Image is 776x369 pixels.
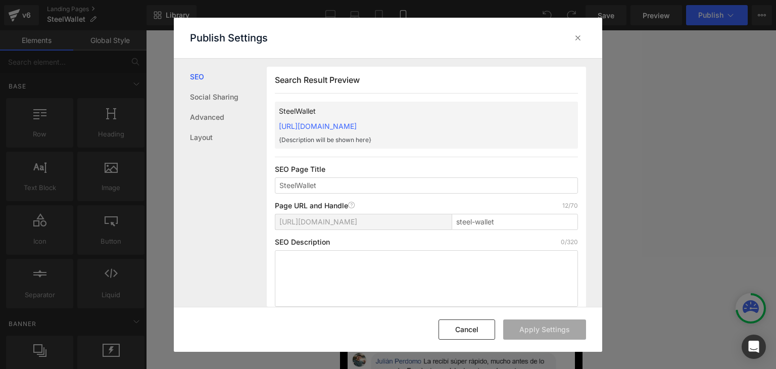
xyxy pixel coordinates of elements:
[279,122,357,130] a: [URL][DOMAIN_NAME]
[22,113,213,124] li: Negro.
[22,159,220,171] li: 1x SteelWallet®.
[742,335,766,359] div: Open Intercom Messenger
[279,218,357,226] span: [URL][DOMAIN_NAME]
[275,165,578,173] p: SEO Page Title
[503,319,586,340] button: Apply Settings
[22,124,213,136] li: 14 tarjetas.
[439,319,495,340] button: Cancel
[275,202,355,210] p: Page URL and Handle
[279,135,542,145] p: {Description will be shown here}
[275,177,578,194] input: Enter your page title...
[22,90,213,113] li: Hecha de aluminio 6063 T5 100% reciclado con cero plástico.
[190,32,268,44] p: Publish Settings
[452,214,578,230] input: Enter page title...
[561,238,578,246] p: 0/320
[190,87,267,107] a: Social Sharing
[275,238,330,246] p: SEO Description
[562,202,578,210] p: 12/70
[279,106,542,117] p: SteelWallet
[22,124,139,135] strong: Capacidad total de tarjetas:
[190,107,267,127] a: Advanced
[22,113,105,123] strong: Colores disponibles:
[22,147,103,159] font: El paquete incluye:
[190,67,267,87] a: SEO
[190,127,267,148] a: Layout
[22,90,68,101] strong: Materiales:
[275,75,360,85] span: Search Result Preview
